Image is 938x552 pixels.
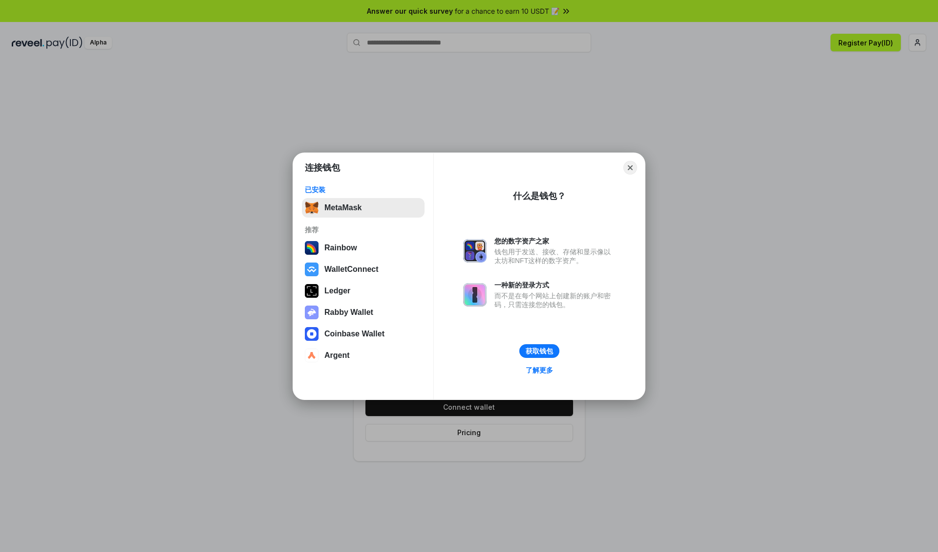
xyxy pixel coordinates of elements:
[519,344,559,358] button: 获取钱包
[305,241,319,255] img: svg+xml,%3Csvg%20width%3D%22120%22%20height%3D%22120%22%20viewBox%3D%220%200%20120%20120%22%20fil...
[305,327,319,341] img: svg+xml,%3Csvg%20width%3D%2228%22%20height%3D%2228%22%20viewBox%3D%220%200%2028%2028%22%20fill%3D...
[324,265,379,274] div: WalletConnect
[302,198,425,218] button: MetaMask
[305,349,319,362] img: svg+xml,%3Csvg%20width%3D%2228%22%20height%3D%2228%22%20viewBox%3D%220%200%2028%2028%22%20fill%3D...
[305,263,319,276] img: svg+xml,%3Csvg%20width%3D%2228%22%20height%3D%2228%22%20viewBox%3D%220%200%2028%2028%22%20fill%3D...
[305,162,340,174] h1: 连接钱包
[302,303,425,322] button: Rabby Wallet
[520,364,559,376] a: 了解更多
[513,190,566,202] div: 什么是钱包？
[526,366,553,375] div: 了解更多
[302,238,425,258] button: Rainbow
[526,347,553,355] div: 获取钱包
[324,243,357,252] div: Rainbow
[305,201,319,215] img: svg+xml,%3Csvg%20fill%3D%22none%22%20height%3D%2233%22%20viewBox%3D%220%200%2035%2033%22%20width%...
[324,308,373,317] div: Rabby Wallet
[494,237,616,245] div: 您的数字资产之家
[305,185,422,194] div: 已安装
[324,330,384,338] div: Coinbase Wallet
[623,161,637,175] button: Close
[494,281,616,289] div: 一种新的登录方式
[305,225,422,234] div: 推荐
[494,291,616,309] div: 而不是在每个网站上创建新的账户和密码，只需连接您的钱包。
[463,283,487,307] img: svg+xml,%3Csvg%20xmlns%3D%22http%3A%2F%2Fwww.w3.org%2F2000%2Fsvg%22%20fill%3D%22none%22%20viewBox...
[302,324,425,344] button: Coinbase Wallet
[302,346,425,365] button: Argent
[324,351,350,360] div: Argent
[463,239,487,263] img: svg+xml,%3Csvg%20xmlns%3D%22http%3A%2F%2Fwww.w3.org%2F2000%2Fsvg%22%20fill%3D%22none%22%20viewBox...
[302,281,425,301] button: Ledger
[305,306,319,319] img: svg+xml,%3Csvg%20xmlns%3D%22http%3A%2F%2Fwww.w3.org%2F2000%2Fsvg%22%20fill%3D%22none%22%20viewBox...
[302,260,425,279] button: WalletConnect
[305,284,319,298] img: svg+xml,%3Csvg%20xmlns%3D%22http%3A%2F%2Fwww.w3.org%2F2000%2Fsvg%22%20width%3D%2228%22%20height%3...
[324,203,362,212] div: MetaMask
[494,247,616,265] div: 钱包用于发送、接收、存储和显示像以太坊和NFT这样的数字资产。
[324,287,350,295] div: Ledger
